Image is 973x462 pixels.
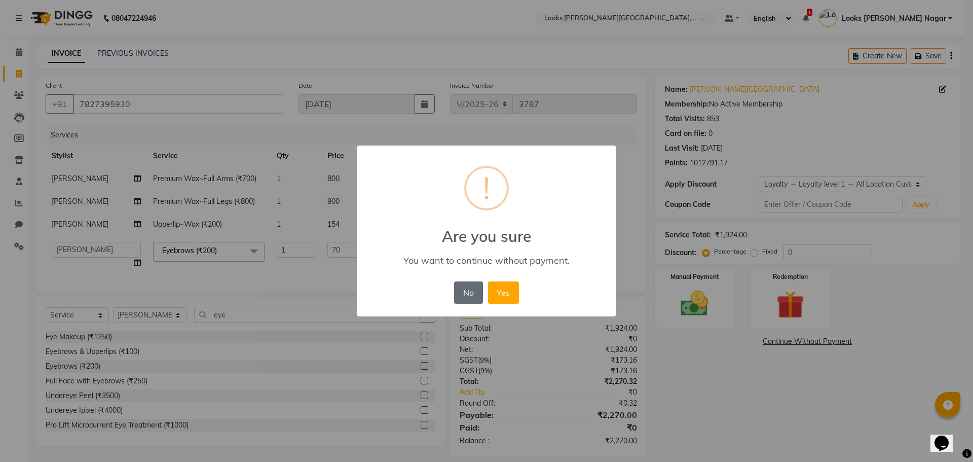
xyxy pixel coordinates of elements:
h2: Are you sure [357,215,616,245]
button: Yes [488,281,519,304]
div: You want to continue without payment. [371,255,602,266]
iframe: chat widget [930,421,963,452]
button: No [454,281,482,304]
div: ! [483,168,490,208]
